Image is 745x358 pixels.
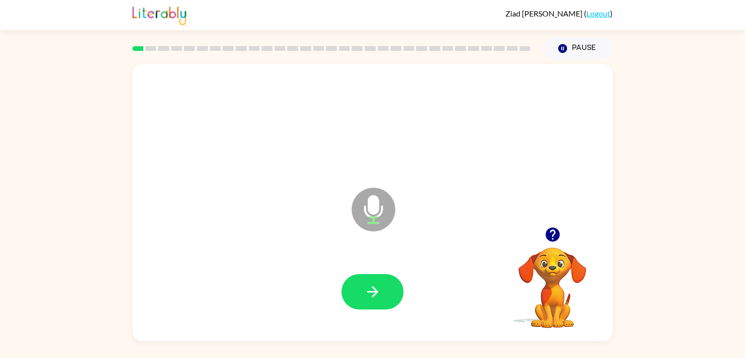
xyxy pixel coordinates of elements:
[504,232,601,329] video: Your browser must support playing .mp4 files to use Literably. Please try using another browser.
[132,4,186,25] img: Literably
[586,9,610,18] a: Logout
[505,9,584,18] span: Ziad [PERSON_NAME]
[542,37,613,60] button: Pause
[505,9,613,18] div: ( )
